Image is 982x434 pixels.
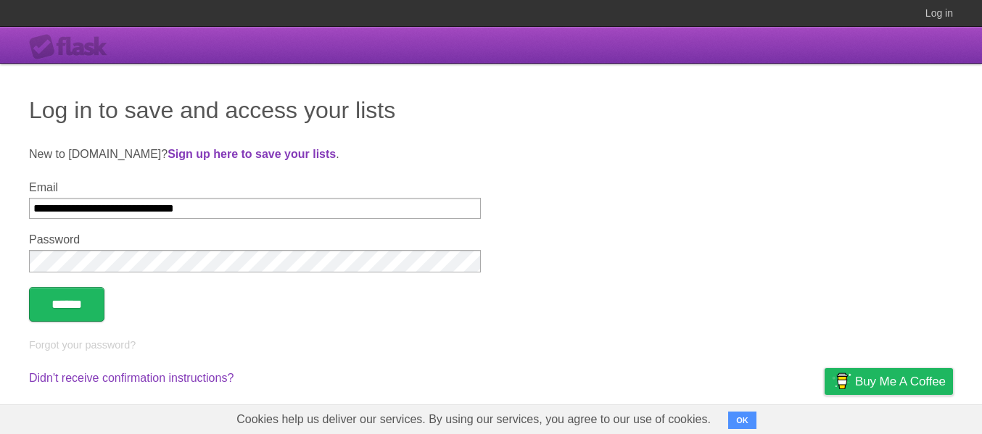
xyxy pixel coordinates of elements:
span: Cookies help us deliver our services. By using our services, you agree to our use of cookies. [222,405,725,434]
button: OK [728,412,756,429]
span: Buy me a coffee [855,369,946,394]
p: New to [DOMAIN_NAME]? . [29,146,953,163]
div: Flask [29,34,116,60]
label: Password [29,233,481,246]
label: Email [29,181,481,194]
a: Sign up here to save your lists [168,148,336,160]
a: Buy me a coffee [825,368,953,395]
h1: Log in to save and access your lists [29,93,953,128]
a: Forgot your password? [29,339,136,351]
img: Buy me a coffee [832,369,851,393]
a: Didn't receive confirmation instructions? [29,372,234,384]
